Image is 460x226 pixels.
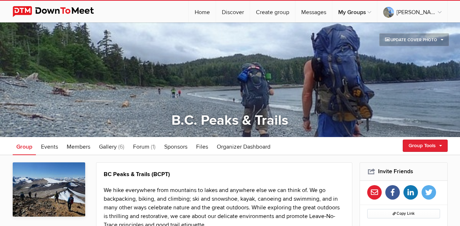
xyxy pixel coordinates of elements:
[367,163,440,180] h2: Invite Friends
[332,1,377,22] a: My Groups
[133,143,149,150] span: Forum
[13,137,36,155] a: Group
[118,143,124,150] span: (6)
[104,171,170,178] strong: BC Peaks & Trails (BCPT)
[217,143,270,150] span: Organizer Dashboard
[216,1,250,22] a: Discover
[161,137,191,155] a: Sponsors
[99,143,117,150] span: Gallery
[379,33,449,46] a: Update Cover Photo
[196,143,208,150] span: Files
[192,137,212,155] a: Files
[377,1,447,22] a: [PERSON_NAME]
[41,143,58,150] span: Events
[213,137,274,155] a: Organizer Dashboard
[37,137,62,155] a: Events
[367,209,440,218] button: Copy Link
[13,6,105,17] img: DownToMeet
[250,1,295,22] a: Create group
[95,137,128,155] a: Gallery (6)
[295,1,332,22] a: Messages
[403,140,448,152] a: Group Tools
[67,143,90,150] span: Members
[63,137,94,155] a: Members
[151,143,156,150] span: (1)
[189,1,216,22] a: Home
[16,143,32,150] span: Group
[164,143,187,150] span: Sponsors
[13,162,85,217] img: B.C. Peaks & Trails
[393,211,415,216] span: Copy Link
[129,137,159,155] a: Forum (1)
